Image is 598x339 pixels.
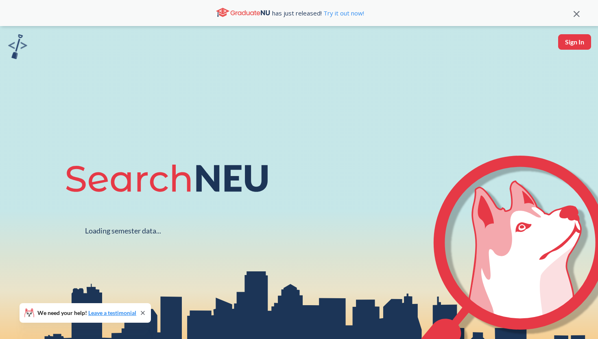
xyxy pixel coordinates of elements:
[88,309,136,316] a: Leave a testimonial
[322,9,364,17] a: Try it out now!
[8,34,27,62] a: sandbox logo
[558,34,591,50] button: Sign In
[272,9,364,18] span: has just released!
[8,34,27,59] img: sandbox logo
[37,310,136,316] span: We need your help!
[85,226,161,236] div: Loading semester data...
